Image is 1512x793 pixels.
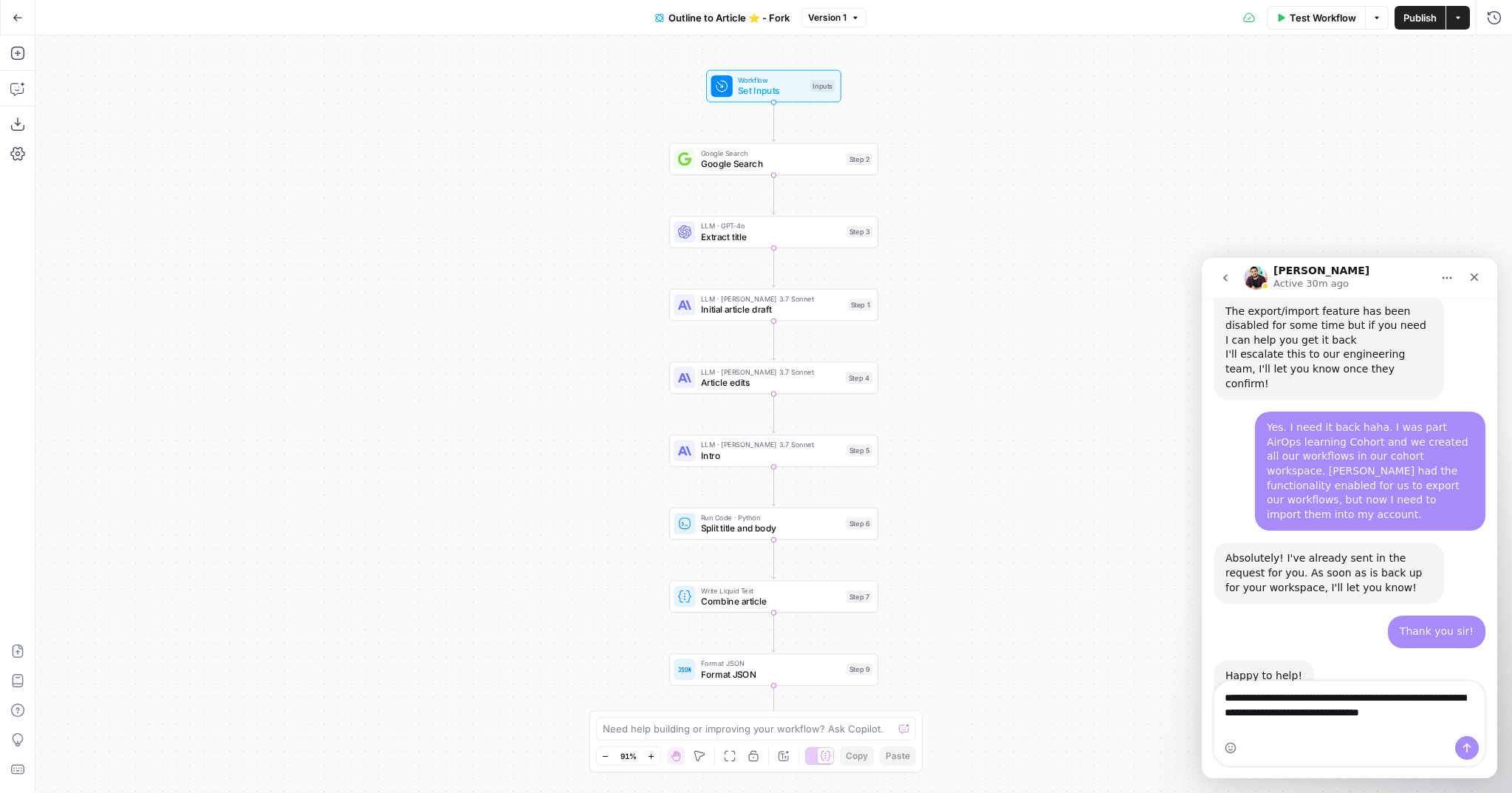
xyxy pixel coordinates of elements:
div: Step 2 [846,153,872,165]
span: LLM · GPT-4o [701,220,841,231]
div: Step 6 [846,517,872,529]
div: LLM · [PERSON_NAME] 3.7 SonnetIntroStep 5 [669,435,878,467]
div: Write Liquid TextCombine articleStep 7 [669,580,878,613]
button: Copy [840,746,874,766]
span: 91% [620,750,637,762]
span: Write Liquid Text [701,585,841,596]
span: Format JSON [701,667,841,681]
span: Initial article draft [701,303,843,316]
g: Edge from step_1 to step_4 [772,321,776,360]
div: Run Code · PythonSplit title and bodyStep 6 [669,508,878,540]
g: Edge from step_9 to end [772,686,776,725]
span: Run Code · Python [701,512,841,523]
g: Edge from step_6 to step_7 [772,540,776,579]
g: Edge from step_2 to step_3 [772,175,776,214]
span: Extract title [701,230,841,243]
g: Edge from step_7 to step_9 [772,613,776,652]
span: Google Search [701,148,841,159]
g: Edge from start to step_2 [772,102,776,141]
div: LLM · [PERSON_NAME] 3.7 SonnetInitial article draftStep 1 [669,289,878,321]
span: Article edits [701,375,841,389]
span: Workflow [738,75,804,86]
button: Version 1 [801,8,866,27]
span: Set Inputs [738,84,804,98]
div: LLM · GPT-4oExtract titleStep 3 [669,216,878,248]
span: Split title and body [701,522,841,535]
span: LLM · [PERSON_NAME] 3.7 Sonnet [701,293,843,304]
div: Step 3 [846,226,872,238]
div: Step 1 [848,299,872,310]
span: Format JSON [701,658,841,669]
span: LLM · [PERSON_NAME] 3.7 Sonnet [701,439,841,450]
g: Edge from step_4 to step_5 [772,394,776,433]
div: Step 5 [846,445,872,457]
span: Combine article [701,594,841,607]
div: Inputs [810,80,835,92]
iframe: Intercom live chat [1202,258,1497,778]
span: Paste [886,749,910,763]
button: Publish [1395,6,1446,30]
span: Copy [846,749,868,763]
button: Test Workflow [1267,6,1365,30]
div: WorkflowSet InputsInputs [669,70,878,103]
span: Test Workflow [1290,10,1356,25]
span: Google Search [701,157,841,170]
button: Outline to Article ⭐️ - Fork [646,6,798,30]
div: Google SearchGoogle SearchStep 2 [669,143,878,175]
span: LLM · [PERSON_NAME] 3.7 Sonnet [701,367,841,378]
g: Edge from step_5 to step_6 [772,467,776,506]
button: Paste [880,746,916,766]
g: Edge from step_3 to step_1 [772,248,776,287]
span: Intro [701,449,841,462]
div: Step 7 [846,591,872,602]
span: Outline to Article ⭐️ - Fork [668,10,790,25]
div: Step 9 [846,664,872,675]
div: Step 4 [846,372,872,384]
div: LLM · [PERSON_NAME] 3.7 SonnetArticle editsStep 4 [669,361,878,394]
span: Publish [1403,10,1437,25]
div: Format JSONFormat JSONStep 9 [669,653,878,686]
span: Version 1 [808,11,846,24]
